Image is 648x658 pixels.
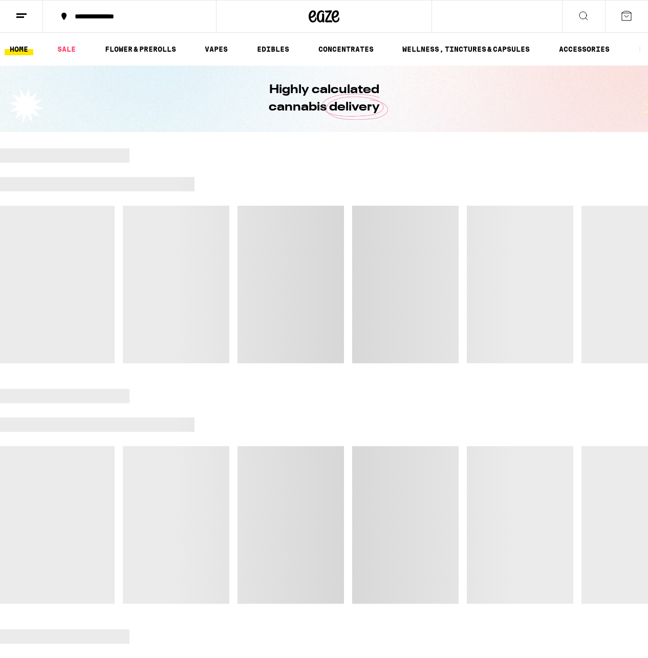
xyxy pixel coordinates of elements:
[100,43,181,55] a: FLOWER & PREROLLS
[240,81,408,116] h1: Highly calculated cannabis delivery
[313,43,379,55] a: CONCENTRATES
[252,43,294,55] a: EDIBLES
[52,43,81,55] a: SALE
[200,43,233,55] a: VAPES
[5,43,33,55] a: HOME
[554,43,615,55] a: ACCESSORIES
[397,43,535,55] a: WELLNESS, TINCTURES & CAPSULES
